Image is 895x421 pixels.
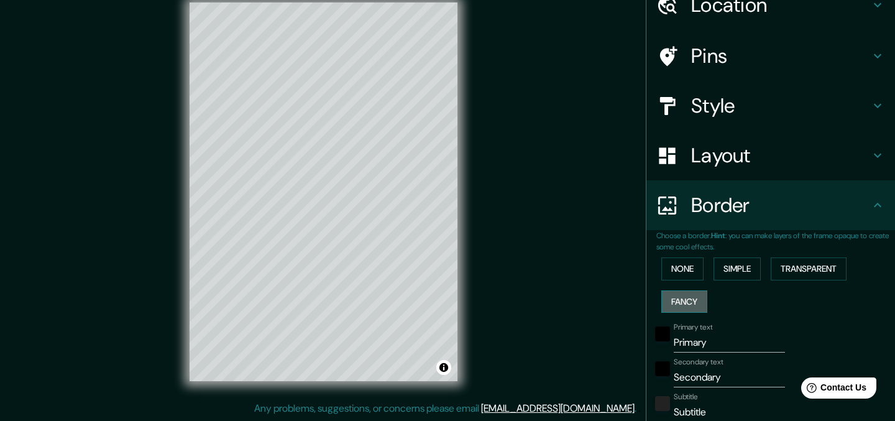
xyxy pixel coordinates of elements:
[691,93,870,118] h4: Style
[691,193,870,218] h4: Border
[646,180,895,230] div: Border
[436,360,451,375] button: Toggle attribution
[714,257,761,280] button: Simple
[636,401,638,416] div: .
[691,44,870,68] h4: Pins
[646,131,895,180] div: Layout
[784,372,881,407] iframe: Help widget launcher
[661,257,704,280] button: None
[656,230,895,252] p: Choose a border. : you can make layers of the frame opaque to create some cool effects.
[674,357,723,368] label: Secondary text
[674,392,698,402] label: Subtitle
[691,143,870,168] h4: Layout
[655,396,670,411] button: color-222222
[674,322,712,333] label: Primary text
[711,231,725,241] b: Hint
[655,326,670,341] button: black
[771,257,847,280] button: Transparent
[655,361,670,376] button: black
[638,401,641,416] div: .
[254,401,636,416] p: Any problems, suggestions, or concerns please email .
[481,402,635,415] a: [EMAIL_ADDRESS][DOMAIN_NAME]
[646,31,895,81] div: Pins
[661,290,707,313] button: Fancy
[646,81,895,131] div: Style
